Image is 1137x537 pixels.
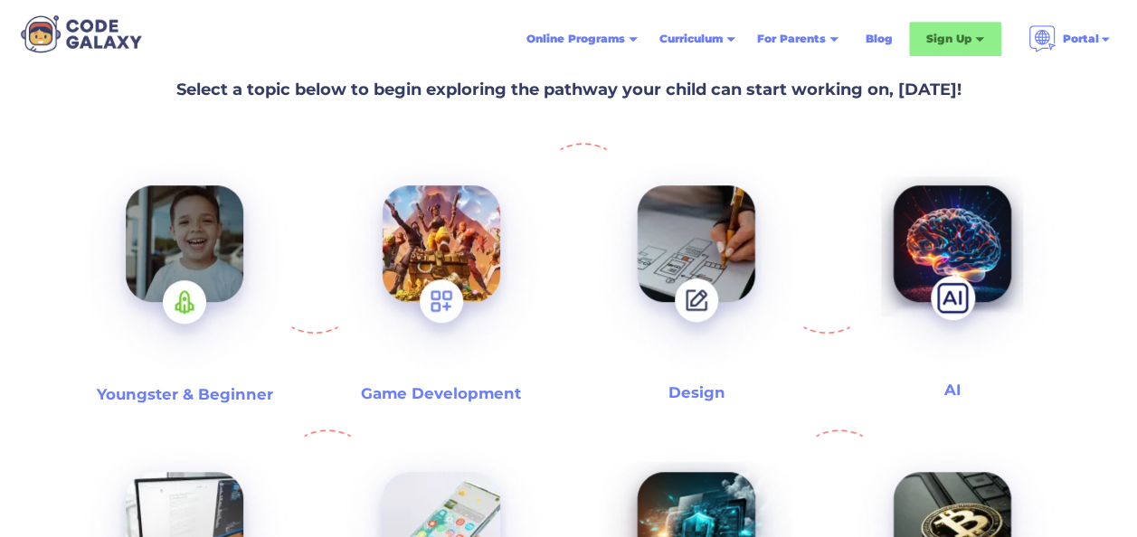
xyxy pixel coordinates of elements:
[926,30,971,48] div: Sign Up
[649,23,746,55] div: Curriculum
[361,383,521,404] h3: Game Development
[1018,18,1123,60] div: Portal
[568,143,824,414] a: Design
[909,22,1001,56] div: Sign Up
[757,30,826,48] div: For Parents
[516,23,649,55] div: Online Programs
[526,30,625,48] div: Online Programs
[1063,30,1099,48] div: Portal
[668,382,725,403] h3: Design
[746,23,849,55] div: For Parents
[313,143,569,414] a: Game Development
[824,143,1080,414] a: AI
[855,23,904,55] a: Blog
[944,380,961,400] h3: AI
[97,384,273,405] h3: Youngster & Beginner
[57,143,313,414] a: Youngster & Beginner
[659,30,723,48] div: Curriculum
